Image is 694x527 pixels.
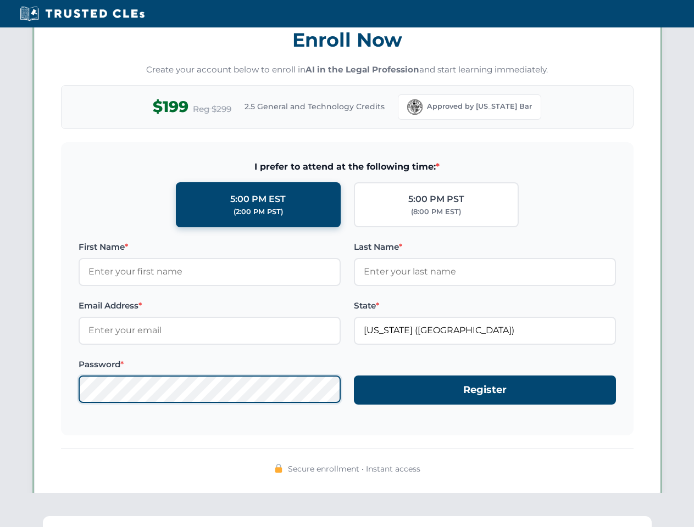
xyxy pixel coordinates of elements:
[354,317,616,344] input: Florida (FL)
[306,64,419,75] strong: AI in the Legal Profession
[234,206,283,217] div: (2:00 PM PST)
[354,299,616,312] label: State
[61,64,634,76] p: Create your account below to enroll in and start learning immediately.
[411,206,461,217] div: (8:00 PM EST)
[288,463,420,475] span: Secure enrollment • Instant access
[274,464,283,473] img: 🔒
[407,99,423,115] img: Florida Bar
[61,23,634,57] h3: Enroll Now
[230,192,286,206] div: 5:00 PM EST
[408,192,464,206] div: 5:00 PM PST
[245,100,385,113] span: 2.5 General and Technology Credits
[79,317,341,344] input: Enter your email
[79,160,616,174] span: I prefer to attend at the following time:
[427,101,532,112] span: Approved by [US_STATE] Bar
[79,358,341,371] label: Password
[193,103,231,116] span: Reg $299
[79,299,341,312] label: Email Address
[354,240,616,254] label: Last Name
[354,375,616,405] button: Register
[153,94,188,119] span: $199
[354,258,616,285] input: Enter your last name
[79,258,341,285] input: Enter your first name
[79,240,341,254] label: First Name
[16,5,148,22] img: Trusted CLEs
